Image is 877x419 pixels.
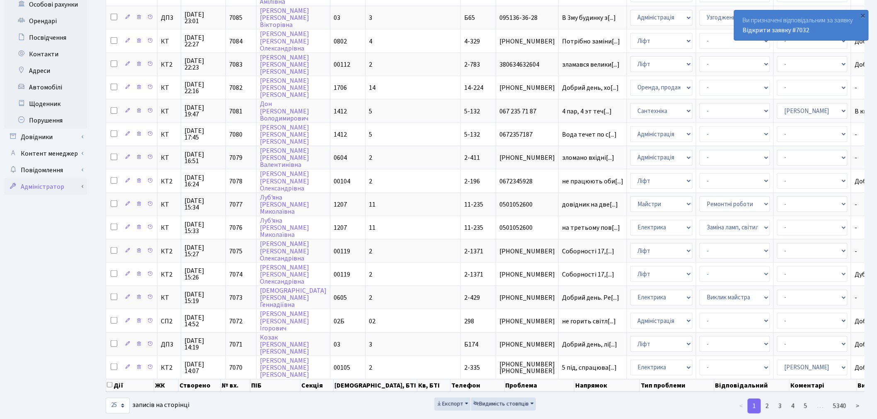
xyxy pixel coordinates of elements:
span: 7071 [229,340,242,349]
span: [DATE] 19:47 [184,104,222,118]
span: 298 [464,317,474,326]
span: КТ [161,201,177,208]
span: [DATE] 15:27 [184,244,222,258]
span: 0672357187 [499,131,555,138]
span: Соборності 17,[...] [562,270,614,279]
span: 1412 [334,107,347,116]
a: Контакти [4,46,87,63]
span: 7077 [229,200,242,209]
a: 5340 [828,399,851,414]
a: Адміністратор [4,178,87,195]
th: ЖК [154,379,179,392]
span: 0672345928 [499,178,555,185]
label: записів на сторінці [106,398,189,414]
span: зломано вхідні[...] [562,153,614,162]
span: [DATE] 23:01 [184,11,222,24]
span: 0604 [334,153,347,162]
span: 14 [369,83,376,92]
span: 02Б [334,317,344,326]
span: [PHONE_NUMBER] [499,271,555,278]
span: 0501052600 [499,224,555,231]
span: 02 [369,317,376,326]
span: КТ [161,131,177,138]
span: Соборності 17,[...] [562,247,614,256]
a: 5 [799,399,812,414]
th: ПІБ [250,379,300,392]
a: [PERSON_NAME][PERSON_NAME][PERSON_NAME] [260,356,309,379]
a: [PERSON_NAME][PERSON_NAME]Олександрівна [260,240,309,263]
span: [DATE] 14:19 [184,337,222,351]
th: Відповідальний [715,379,790,392]
span: 067 235 71 87 [499,108,555,115]
span: 380634632604 [499,61,555,68]
a: > [851,399,865,414]
span: 3 [369,340,372,349]
a: 1 [748,399,761,414]
a: [PERSON_NAME][PERSON_NAME]Олександрівна [260,30,309,53]
span: 7083 [229,60,242,69]
a: 2 [761,399,774,414]
a: [PERSON_NAME][PERSON_NAME][PERSON_NAME] [260,123,309,146]
div: Ви призначені відповідальним за заявку [734,10,868,40]
span: 0802 [334,37,347,46]
a: Луб'яна[PERSON_NAME]Миколаївна [260,216,309,239]
span: КТ2 [161,61,177,68]
th: Коментарі [790,379,857,392]
span: 5 [369,107,372,116]
span: 7073 [229,293,242,302]
span: 3 [369,13,372,22]
span: КТ2 [161,364,177,371]
span: [PHONE_NUMBER] [499,318,555,325]
span: 2 [369,60,372,69]
span: 00119 [334,270,350,279]
span: 03 [334,13,340,22]
span: Видимість стовпців [473,400,529,408]
th: Кв, БТІ [417,379,451,392]
a: [PERSON_NAME][PERSON_NAME][PERSON_NAME] [260,76,309,99]
span: 2-335 [464,363,480,372]
span: 2 [369,270,372,279]
a: Щоденник [4,96,87,112]
span: 7084 [229,37,242,46]
span: [PHONE_NUMBER] [499,248,555,255]
th: Тип проблеми [640,379,714,392]
span: 7074 [229,270,242,279]
span: [DATE] 16:51 [184,151,222,164]
span: 2-1371 [464,247,483,256]
span: [DATE] 15:26 [184,267,222,281]
span: 0501052600 [499,201,555,208]
span: 5 [369,130,372,139]
a: [PERSON_NAME][PERSON_NAME]Олександрівна [260,263,309,286]
span: 4 [369,37,372,46]
th: [DEMOGRAPHIC_DATA], БТІ [334,379,417,392]
th: Створено [179,379,221,392]
span: [DATE] 22:16 [184,81,222,94]
span: 7072 [229,317,242,326]
span: 2-411 [464,153,480,162]
span: [PHONE_NUMBER] [499,38,555,45]
a: Повідомлення [4,162,87,178]
span: не горить світл[...] [562,317,616,326]
span: 095136-36-28 [499,14,555,21]
span: 7082 [229,83,242,92]
span: 7070 [229,363,242,372]
span: 2-1371 [464,270,483,279]
a: Контент менеджер [4,145,87,162]
a: [DEMOGRAPHIC_DATA][PERSON_NAME]Геннадіївна [260,286,327,309]
a: [PERSON_NAME][PERSON_NAME][PERSON_NAME] [260,53,309,76]
a: [PERSON_NAME][PERSON_NAME]Ігорович [260,310,309,333]
button: Видимість стовпців [471,398,536,411]
a: [PERSON_NAME][PERSON_NAME]Валентинівна [260,146,309,169]
span: КТ2 [161,248,177,255]
span: КТ2 [161,271,177,278]
span: 7081 [229,107,242,116]
span: [DATE] 16:24 [184,174,222,188]
span: Експорт [436,400,463,408]
span: 2 [369,247,372,256]
a: 4 [786,399,799,414]
span: Добрий день. Ре[...] [562,293,619,302]
span: В 3му будинку з[...] [562,13,616,22]
span: СП2 [161,318,177,325]
span: довідник на две[...] [562,200,618,209]
span: не працюють оби[...] [562,177,623,186]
